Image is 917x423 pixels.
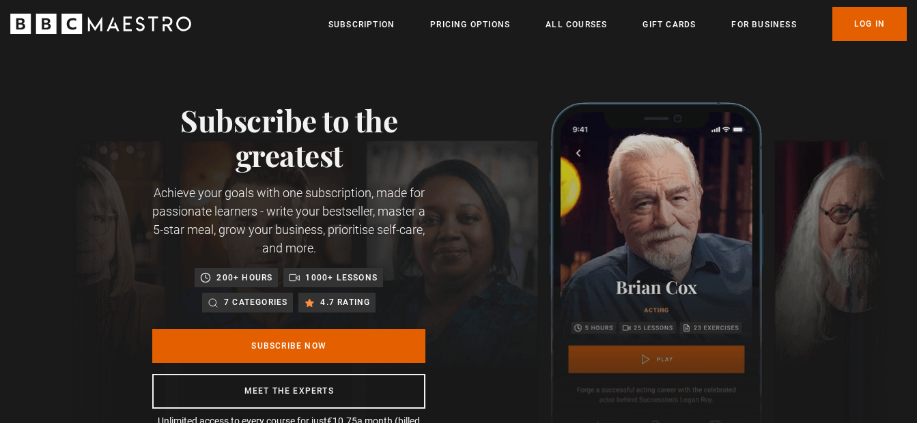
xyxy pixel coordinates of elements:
nav: Primary [328,7,907,41]
a: Pricing Options [430,18,510,31]
a: For business [731,18,796,31]
p: 7 categories [224,295,287,309]
h1: Subscribe to the greatest [152,102,425,173]
a: Log In [832,7,907,41]
p: Achieve your goals with one subscription, made for passionate learners - write your bestseller, m... [152,184,425,257]
a: Subscription [328,18,395,31]
a: All Courses [546,18,607,31]
p: 1000+ lessons [305,271,378,285]
p: 4.7 rating [320,295,370,309]
a: Gift Cards [643,18,696,31]
a: Subscribe Now [152,329,425,363]
p: 200+ hours [216,271,272,285]
a: Meet the experts [152,374,425,409]
svg: BBC Maestro [10,14,191,34]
